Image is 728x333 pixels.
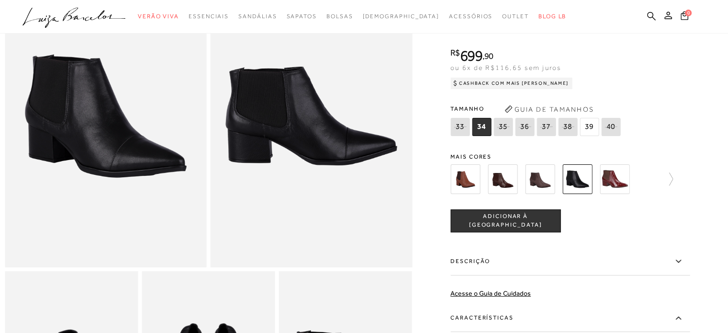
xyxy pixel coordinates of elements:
img: BOTA CHELSEA CANO CURTO EM COURO CAFÉ E SALTO BAIXO [488,164,517,194]
span: 37 [537,118,556,136]
span: 35 [493,118,513,136]
label: Descrição [450,248,690,276]
span: BLOG LB [538,13,566,20]
span: ADICIONAR À [GEOGRAPHIC_DATA] [451,212,560,229]
span: 39 [580,118,599,136]
img: BOTA CHELSEA CANO CURTO VERNIZ MALBEC [600,164,629,194]
span: 0 [685,10,692,16]
span: 34 [472,118,491,136]
i: R$ [450,48,460,57]
span: 699 [460,47,482,64]
span: [DEMOGRAPHIC_DATA] [362,13,439,20]
a: categoryNavScreenReaderText [326,8,353,25]
div: Cashback com Mais [PERSON_NAME] [450,78,572,89]
a: categoryNavScreenReaderText [189,8,229,25]
img: Bota chelsea cano curto castanho [450,164,480,194]
span: Essenciais [189,13,229,20]
span: 38 [558,118,577,136]
span: Bolsas [326,13,353,20]
span: ou 6x de R$116,65 sem juros [450,64,561,71]
span: Sapatos [286,13,316,20]
button: Guia de Tamanhos [501,102,597,117]
a: Acesse o Guia de Cuidados [450,289,531,297]
a: noSubCategoriesText [362,8,439,25]
a: categoryNavScreenReaderText [449,8,493,25]
span: Tamanho [450,102,623,116]
a: categoryNavScreenReaderText [138,8,179,25]
button: ADICIONAR À [GEOGRAPHIC_DATA] [450,209,560,232]
label: Características [450,304,690,332]
span: 90 [484,51,493,61]
button: 0 [678,11,691,23]
span: Verão Viva [138,13,179,20]
i: , [482,52,493,60]
span: 36 [515,118,534,136]
span: Sandálias [238,13,277,20]
a: categoryNavScreenReaderText [502,8,529,25]
a: categoryNavScreenReaderText [238,8,277,25]
span: Outlet [502,13,529,20]
img: Bota chelsea cano curto preta [562,164,592,194]
span: 33 [450,118,470,136]
span: Mais cores [450,154,690,160]
span: Acessórios [449,13,493,20]
img: BOTA CHELSEA CANO CURTO EM COURO CAFÉ E SALTO BAIXO [525,164,555,194]
span: 40 [601,118,620,136]
a: BLOG LB [538,8,566,25]
a: categoryNavScreenReaderText [286,8,316,25]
